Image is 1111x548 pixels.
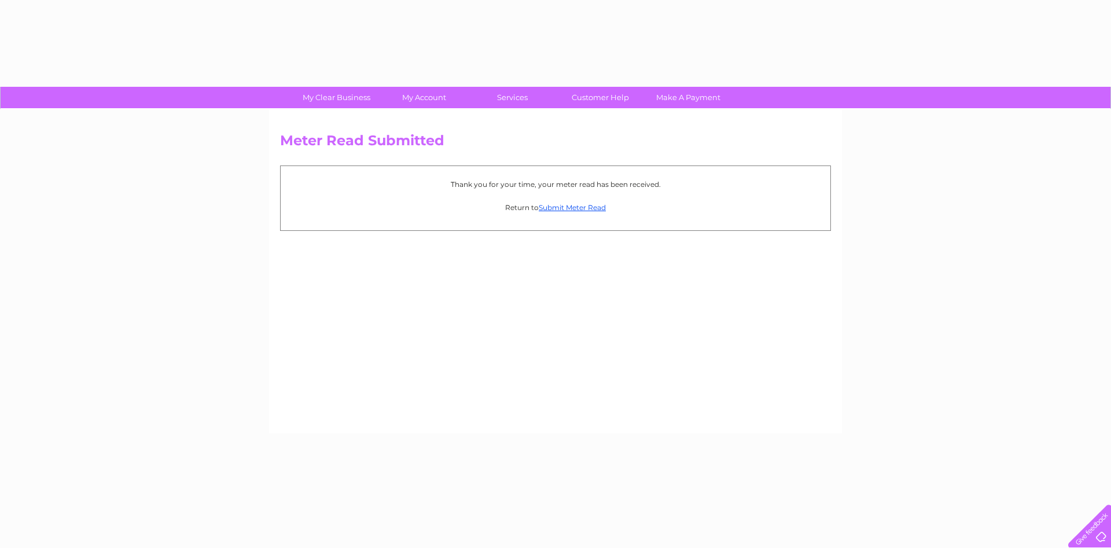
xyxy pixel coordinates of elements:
[641,87,736,108] a: Make A Payment
[553,87,648,108] a: Customer Help
[377,87,472,108] a: My Account
[539,203,606,212] a: Submit Meter Read
[289,87,384,108] a: My Clear Business
[286,202,825,213] p: Return to
[286,179,825,190] p: Thank you for your time, your meter read has been received.
[280,133,831,155] h2: Meter Read Submitted
[465,87,560,108] a: Services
